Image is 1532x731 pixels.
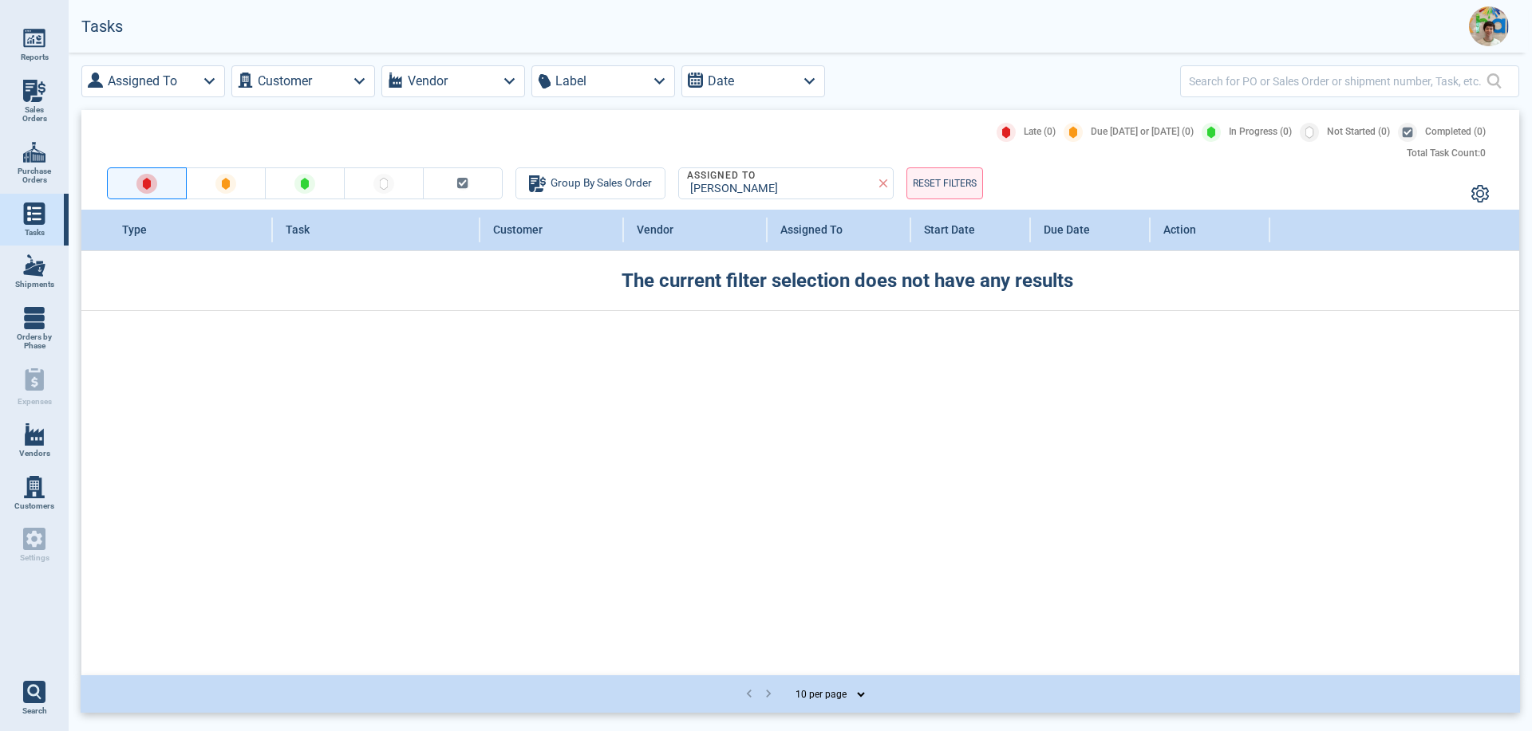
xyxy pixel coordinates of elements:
[21,53,49,62] span: Reports
[1024,127,1056,138] span: Late (0)
[1229,127,1292,138] span: In Progress (0)
[1425,127,1486,138] span: Completed (0)
[1469,6,1509,46] img: Avatar
[23,476,45,498] img: menu_icon
[681,65,825,97] button: Date
[23,27,45,49] img: menu_icon
[108,70,177,92] label: Assigned To
[780,223,843,236] span: Assigned To
[258,70,312,92] label: Customer
[25,228,45,238] span: Tasks
[1163,223,1196,236] span: Action
[23,202,45,225] img: menu_icon
[1189,69,1487,92] input: Search for PO or Sales Order or shipment number, Task, etc.
[740,684,778,705] nav: pagination navigation
[515,167,665,199] button: Group By Sales Order
[14,501,54,511] span: Customers
[408,70,448,92] label: Vendor
[15,280,54,289] span: Shipments
[81,65,225,97] button: Assigned To
[1044,223,1090,236] span: Due Date
[906,167,983,199] button: RESET FILTERS
[23,141,45,163] img: menu_icon
[13,167,56,185] span: Purchase Orders
[637,223,673,236] span: Vendor
[23,254,45,277] img: menu_icon
[23,307,45,329] img: menu_icon
[685,183,880,196] div: [PERSON_NAME]
[381,65,525,97] button: Vendor
[23,80,45,102] img: menu_icon
[531,65,675,97] button: Label
[1091,127,1194,138] span: Due [DATE] or [DATE] (0)
[286,223,310,236] span: Task
[231,65,375,97] button: Customer
[924,223,975,236] span: Start Date
[708,70,734,92] label: Date
[1407,148,1486,159] div: Total Task Count: 0
[1327,127,1390,138] span: Not Started (0)
[19,449,50,458] span: Vendors
[685,171,757,182] legend: Assigned To
[122,223,147,236] span: Type
[81,18,123,36] h2: Tasks
[13,105,56,124] span: Sales Orders
[22,706,47,716] span: Search
[555,70,586,92] label: Label
[13,332,56,351] span: Orders by Phase
[23,423,45,446] img: menu_icon
[493,223,543,236] span: Customer
[529,174,652,193] div: Group By Sales Order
